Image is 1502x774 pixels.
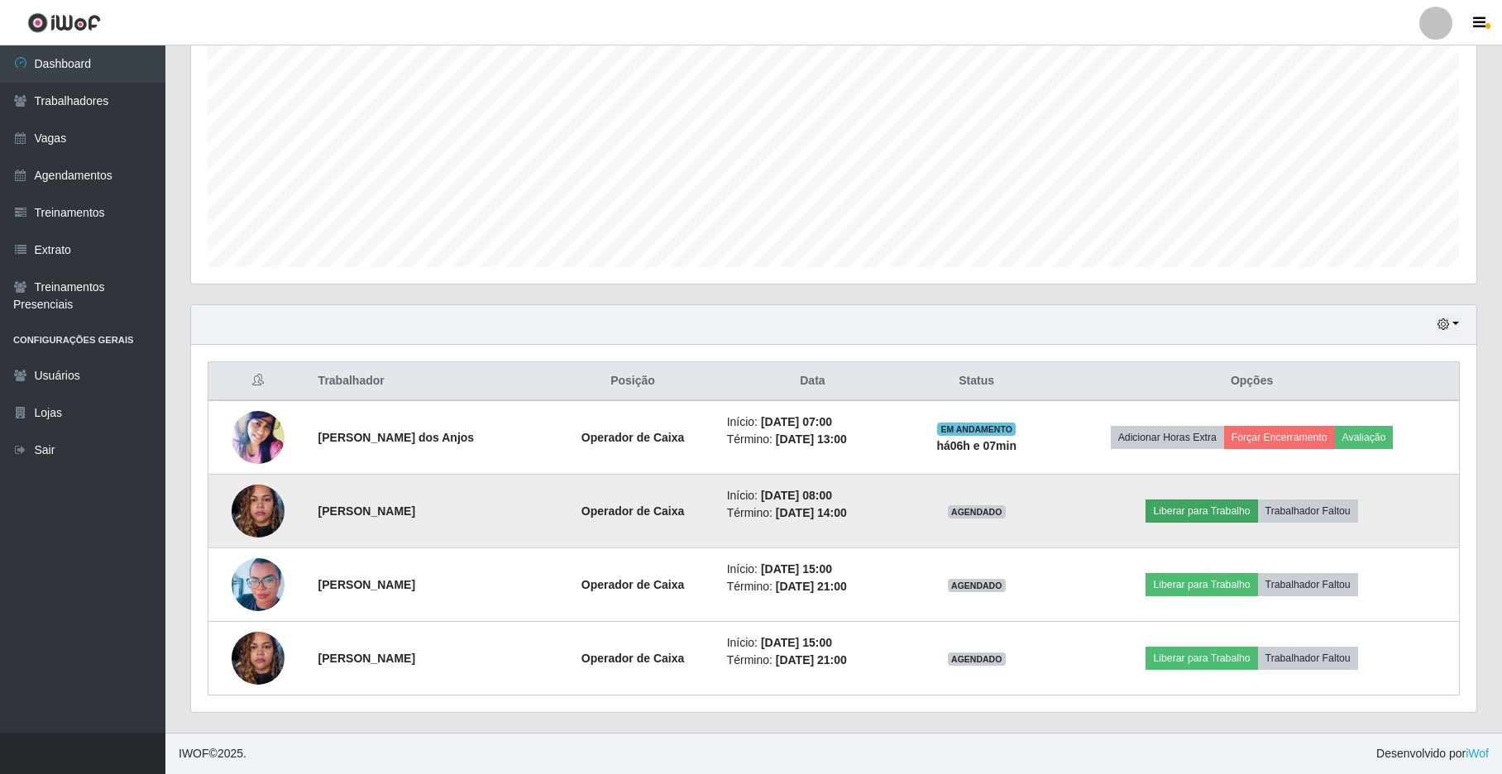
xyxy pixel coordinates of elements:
strong: Operador de Caixa [581,652,685,665]
button: Trabalhador Faltou [1258,499,1358,523]
strong: há 06 h e 07 min [936,439,1016,452]
button: Liberar para Trabalho [1146,647,1257,670]
time: [DATE] 08:00 [761,489,832,502]
span: Desenvolvido por [1376,745,1489,762]
th: Status [908,362,1045,401]
li: Término: [727,652,899,669]
strong: [PERSON_NAME] [318,578,415,591]
button: Adicionar Horas Extra [1111,426,1224,449]
span: AGENDADO [948,505,1006,518]
button: Trabalhador Faltou [1258,647,1358,670]
time: [DATE] 15:00 [761,562,832,576]
li: Início: [727,487,899,504]
time: [DATE] 13:00 [776,432,847,446]
span: AGENDADO [948,652,1006,666]
time: [DATE] 21:00 [776,653,847,666]
span: EM ANDAMENTO [937,423,1016,436]
img: 1734465947432.jpeg [232,623,285,693]
strong: Operador de Caixa [581,504,685,518]
img: 1734465947432.jpeg [232,475,285,546]
th: Data [717,362,909,401]
button: Forçar Encerramento [1224,426,1335,449]
img: 1685320572909.jpeg [232,407,285,469]
th: Opções [1045,362,1459,401]
span: AGENDADO [948,579,1006,592]
strong: Operador de Caixa [581,431,685,444]
button: Avaliação [1335,426,1394,449]
time: [DATE] 21:00 [776,580,847,593]
li: Término: [727,504,899,522]
li: Término: [727,578,899,595]
time: [DATE] 07:00 [761,415,832,428]
strong: Operador de Caixa [581,578,685,591]
img: CoreUI Logo [27,12,101,33]
th: Posição [548,362,716,401]
li: Início: [727,413,899,431]
li: Término: [727,431,899,448]
strong: [PERSON_NAME] dos Anjos [318,431,475,444]
button: Liberar para Trabalho [1146,499,1257,523]
img: 1650895174401.jpeg [232,552,285,619]
time: [DATE] 15:00 [761,636,832,649]
span: © 2025 . [179,745,246,762]
li: Início: [727,634,899,652]
span: IWOF [179,747,209,760]
th: Trabalhador [309,362,549,401]
time: [DATE] 14:00 [776,506,847,519]
button: Liberar para Trabalho [1146,573,1257,596]
button: Trabalhador Faltou [1258,573,1358,596]
strong: [PERSON_NAME] [318,504,415,518]
strong: [PERSON_NAME] [318,652,415,665]
a: iWof [1466,747,1489,760]
li: Início: [727,561,899,578]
